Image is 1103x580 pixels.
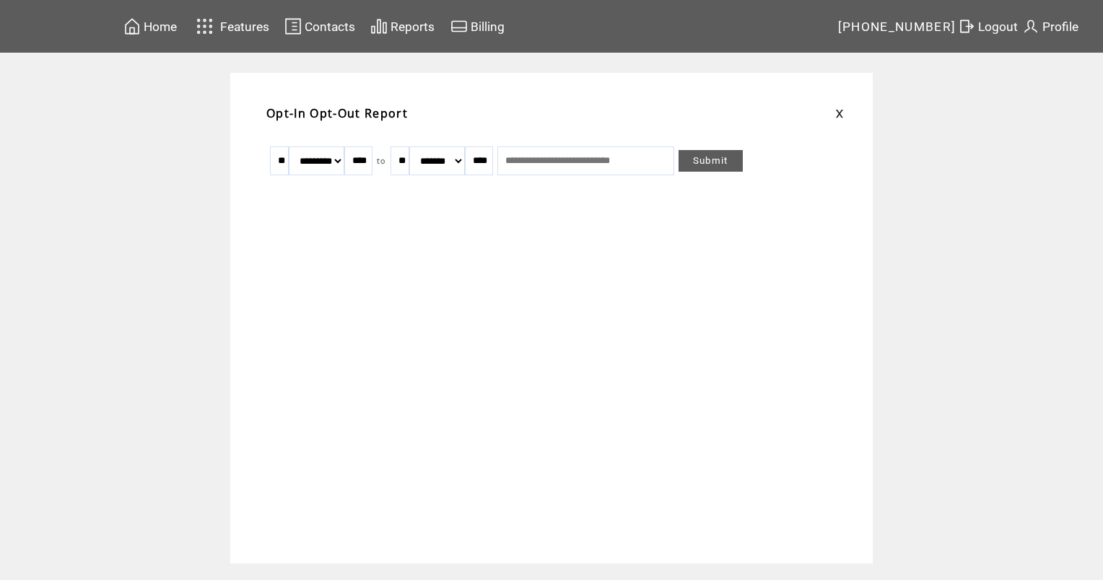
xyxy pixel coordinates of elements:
[284,17,302,35] img: contacts.svg
[377,156,386,166] span: to
[368,15,437,38] a: Reports
[266,105,408,121] span: Opt-In Opt-Out Report
[958,17,975,35] img: exit.svg
[838,19,956,34] span: [PHONE_NUMBER]
[121,15,179,38] a: Home
[679,150,743,172] a: Submit
[123,17,141,35] img: home.svg
[448,15,507,38] a: Billing
[1042,19,1078,34] span: Profile
[978,19,1018,34] span: Logout
[450,17,468,35] img: creidtcard.svg
[305,19,355,34] span: Contacts
[192,14,217,38] img: features.svg
[391,19,435,34] span: Reports
[144,19,177,34] span: Home
[282,15,357,38] a: Contacts
[370,17,388,35] img: chart.svg
[190,12,271,40] a: Features
[1022,17,1039,35] img: profile.svg
[471,19,505,34] span: Billing
[956,15,1020,38] a: Logout
[1020,15,1081,38] a: Profile
[220,19,269,34] span: Features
